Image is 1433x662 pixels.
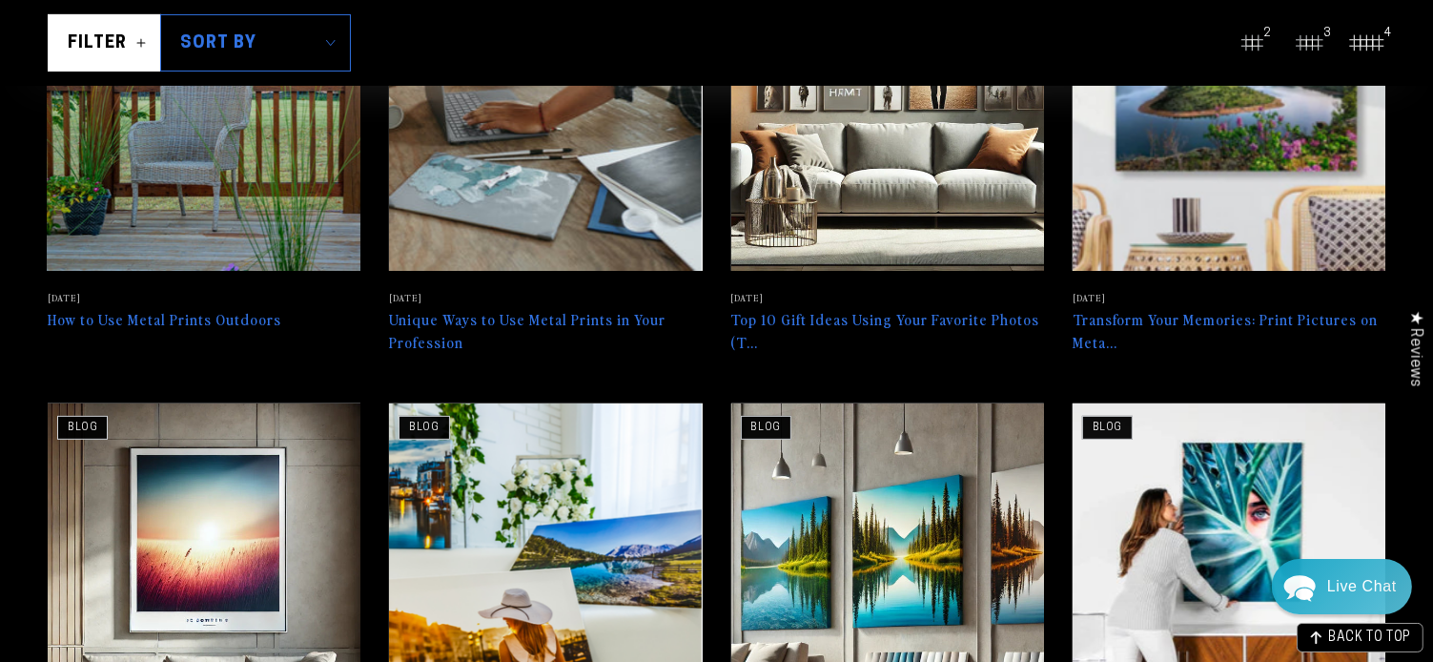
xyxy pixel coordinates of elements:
[1327,559,1397,614] div: Contact Us Directly
[68,31,127,53] span: Filter
[160,14,351,72] summary: Sort by
[1233,24,1271,62] button: 2
[1397,296,1433,402] div: Click to open Judge.me floating reviews tab
[1328,631,1411,645] span: BACK TO TOP
[1290,24,1328,62] button: 3
[1272,559,1412,614] div: Chat widget toggle
[48,14,161,72] summary: Filter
